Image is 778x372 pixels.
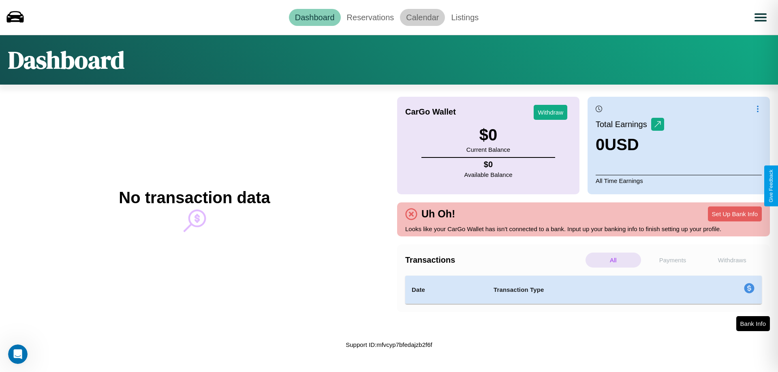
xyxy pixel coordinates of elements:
h3: $ 0 [466,126,510,144]
h4: Transactions [405,255,583,265]
p: All [586,253,641,268]
h4: Date [412,285,481,295]
button: Open menu [749,6,772,29]
button: Withdraw [534,105,567,120]
h4: CarGo Wallet [405,107,456,117]
table: simple table [405,276,762,304]
p: Payments [645,253,701,268]
iframe: Intercom live chat [8,344,28,364]
p: Total Earnings [596,117,651,132]
p: All Time Earnings [596,175,762,186]
a: Listings [445,9,485,26]
h4: Transaction Type [494,285,678,295]
p: Current Balance [466,144,510,155]
a: Reservations [341,9,400,26]
a: Dashboard [289,9,341,26]
button: Set Up Bank Info [708,206,762,221]
button: Bank Info [736,316,770,331]
a: Calendar [400,9,445,26]
h3: 0 USD [596,136,664,154]
div: Give Feedback [768,170,774,202]
h4: Uh Oh! [417,208,459,220]
p: Looks like your CarGo Wallet has isn't connected to a bank. Input up your banking info to finish ... [405,223,762,234]
h2: No transaction data [119,189,270,207]
p: Withdraws [704,253,760,268]
h4: $ 0 [464,160,513,169]
h1: Dashboard [8,43,124,77]
p: Support ID: mfvcyp7bfedajzb2f6f [346,339,432,350]
p: Available Balance [464,169,513,180]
